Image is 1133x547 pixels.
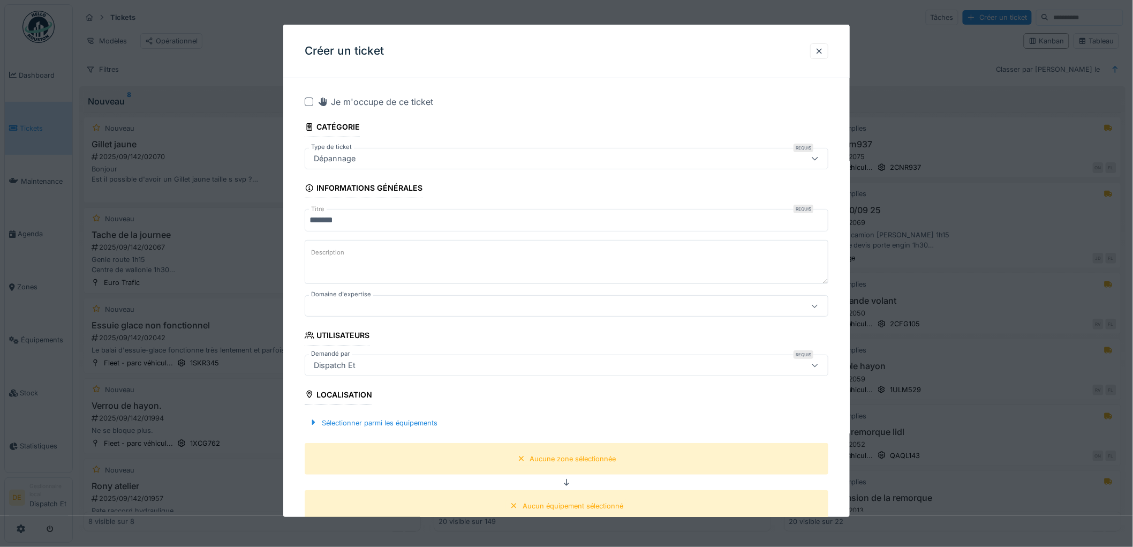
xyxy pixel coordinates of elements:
[305,180,422,198] div: Informations générales
[305,327,369,346] div: Utilisateurs
[794,205,813,213] div: Requis
[309,349,352,358] label: Demandé par
[305,44,384,58] h3: Créer un ticket
[530,454,616,464] div: Aucune zone sélectionnée
[309,143,354,152] label: Type de ticket
[309,153,360,164] div: Dépannage
[309,359,360,371] div: Dispatch Et
[309,205,327,214] label: Titre
[305,119,360,137] div: Catégorie
[794,144,813,152] div: Requis
[318,95,433,108] div: Je m'occupe de ce ticket
[309,246,346,259] label: Description
[794,350,813,358] div: Requis
[305,416,442,430] div: Sélectionner parmi les équipements
[305,386,372,404] div: Localisation
[309,290,373,299] label: Domaine d'expertise
[523,501,623,511] div: Aucun équipement sélectionné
